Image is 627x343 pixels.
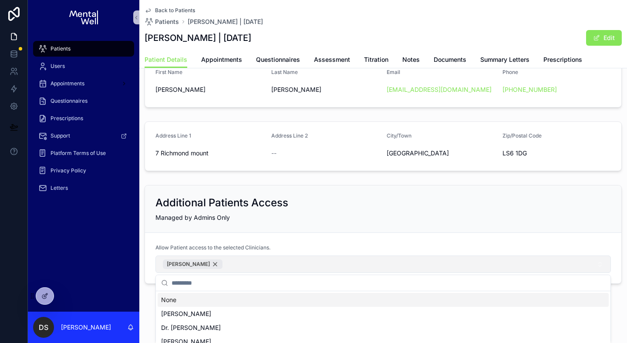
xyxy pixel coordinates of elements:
a: Patient Details [145,52,187,68]
a: Users [33,58,134,74]
span: DS [39,322,48,333]
a: [PERSON_NAME] | [DATE] [188,17,263,26]
span: Prescriptions [51,115,83,122]
span: Appointments [51,80,84,87]
span: Patients [51,45,71,52]
span: Email [387,69,400,75]
span: Letters [51,185,68,192]
span: Address Line 1 [155,132,191,139]
img: App logo [69,10,98,24]
span: Summary Letters [480,55,529,64]
a: Prescriptions [33,111,134,126]
a: Questionnaires [256,52,300,69]
a: Letters [33,180,134,196]
p: [PERSON_NAME] [61,323,111,332]
span: [PERSON_NAME] [161,309,211,318]
h1: [PERSON_NAME] | [DATE] [145,32,251,44]
a: Questionnaires [33,93,134,109]
span: [PERSON_NAME] [271,85,380,94]
span: Documents [434,55,466,64]
a: [EMAIL_ADDRESS][DOMAIN_NAME] [387,85,492,94]
a: Prescriptions [543,52,582,69]
span: Phone [502,69,518,75]
a: Summary Letters [480,52,529,69]
span: [PERSON_NAME] [167,261,210,268]
span: -- [271,149,276,158]
span: LS6 1DG [502,149,611,158]
span: Dr. [PERSON_NAME] [161,323,221,332]
span: Notes [402,55,420,64]
span: Appointments [201,55,242,64]
span: Users [51,63,65,70]
span: Privacy Policy [51,167,86,174]
div: None [158,293,609,307]
span: Assessment [314,55,350,64]
a: Appointments [201,52,242,69]
span: Address Line 2 [271,132,308,139]
a: Privacy Policy [33,163,134,178]
button: Edit [586,30,622,46]
span: Allow Patient access to the selected Clinicians. [155,244,270,251]
a: Appointments [33,76,134,91]
a: Titration [364,52,388,69]
span: Questionnaires [256,55,300,64]
span: [PERSON_NAME] [155,85,264,94]
a: Patients [145,17,179,26]
span: Questionnaires [51,98,88,104]
a: Platform Terms of Use [33,145,134,161]
span: Last Name [271,69,298,75]
a: [PHONE_NUMBER] [502,85,557,94]
a: Back to Patients [145,7,195,14]
span: Patient Details [145,55,187,64]
span: Titration [364,55,388,64]
span: Patients [155,17,179,26]
a: Support [33,128,134,144]
span: Support [51,132,70,139]
span: First Name [155,69,182,75]
a: Notes [402,52,420,69]
div: scrollable content [28,35,139,207]
a: Documents [434,52,466,69]
a: Patients [33,41,134,57]
span: Back to Patients [155,7,195,14]
span: Zip/Postal Code [502,132,542,139]
span: [GEOGRAPHIC_DATA] [387,149,496,158]
button: Select Button [155,256,611,273]
span: Platform Terms of Use [51,150,106,157]
button: Unselect 179 [163,259,222,269]
h2: Additional Patients Access [155,196,288,210]
a: Assessment [314,52,350,69]
span: Prescriptions [543,55,582,64]
span: City/Town [387,132,411,139]
span: Managed by Admins Only [155,214,230,221]
span: 7 Richmond mount [155,149,264,158]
